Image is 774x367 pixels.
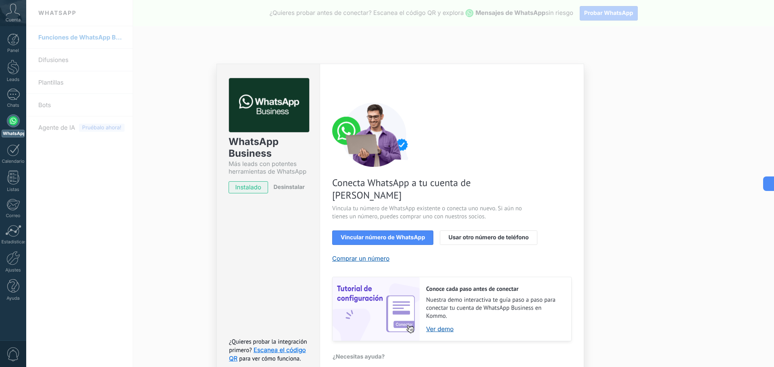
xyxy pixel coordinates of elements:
[229,78,309,133] img: logo_main.png
[332,176,524,201] span: Conecta WhatsApp a tu cuenta de [PERSON_NAME]
[239,355,301,363] span: para ver cómo funciona.
[332,205,524,221] span: Vincula tu número de WhatsApp existente o conecta uno nuevo. Si aún no tienes un número, puedes c...
[440,230,537,245] button: Usar otro número de teléfono
[229,346,306,362] a: Escanea el código QR
[229,160,308,175] div: Más leads con potentes herramientas de WhatsApp
[341,235,425,241] span: Vincular número de WhatsApp
[2,296,25,301] div: Ayuda
[426,325,563,333] a: Ver demo
[2,159,25,164] div: Calendario
[2,77,25,82] div: Leads
[426,296,563,320] span: Nuestra demo interactiva te guía paso a paso para conectar tu cuenta de WhatsApp Business en Kommo.
[332,255,389,262] button: Comprar un número
[229,338,307,354] span: ¿Quieres probar la integración primero?
[2,267,25,273] div: Ajustes
[2,130,25,137] div: WhatsApp
[448,235,528,241] span: Usar otro número de teléfono
[2,187,25,192] div: Listas
[2,48,25,53] div: Panel
[426,285,563,293] h2: Conoce cada paso antes de conectar
[332,351,385,363] button: ¿Necesitas ayuda?
[273,184,305,191] span: Desinstalar
[229,181,268,193] span: instalado
[2,103,25,108] div: Chats
[332,230,433,245] button: Vincular número de WhatsApp
[229,136,308,160] div: WhatsApp Business
[270,181,305,193] button: Desinstalar
[2,213,25,218] div: Correo
[333,354,385,360] span: ¿Necesitas ayuda?
[2,239,25,245] div: Estadísticas
[332,102,417,167] img: connect number
[6,17,21,23] span: Cuenta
